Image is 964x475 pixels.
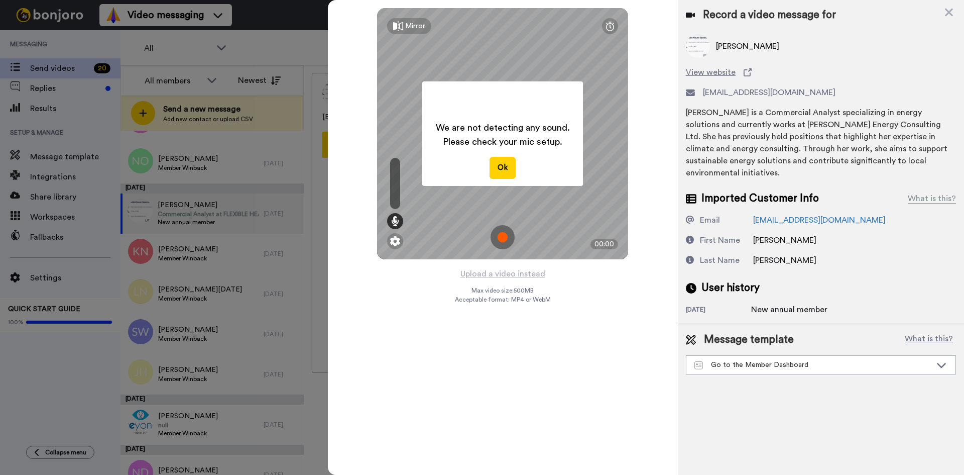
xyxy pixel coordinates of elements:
div: Go to the Member Dashboard [694,360,931,370]
div: Last Name [700,254,740,266]
a: [EMAIL_ADDRESS][DOMAIN_NAME] [753,216,886,224]
a: View website [686,66,956,78]
div: Email [700,214,720,226]
button: Upload a video instead [457,267,548,280]
img: ic_record_start.svg [491,225,515,249]
span: Imported Customer Info [701,191,819,206]
span: Please check your mic setup. [436,135,570,149]
span: Max video size: 500 MB [471,287,534,295]
span: Message template [704,332,794,347]
div: New annual member [751,304,827,316]
img: ic_gear.svg [390,236,400,246]
button: What is this? [902,332,956,347]
span: [PERSON_NAME] [753,256,816,264]
img: Message-temps.svg [694,361,703,369]
span: Acceptable format: MP4 or WebM [455,296,551,304]
div: What is this? [908,193,956,205]
span: User history [701,280,760,296]
span: [EMAIL_ADDRESS][DOMAIN_NAME] [703,86,835,99]
span: We are not detecting any sound. [436,121,570,135]
button: Ok [490,157,516,178]
span: [PERSON_NAME] [753,236,816,244]
div: [PERSON_NAME] is a Commercial Analyst specializing in energy solutions and currently works at [PE... [686,107,956,179]
div: [DATE] [686,306,751,316]
span: View website [686,66,736,78]
div: First Name [700,234,740,246]
div: 00:00 [590,239,618,249]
